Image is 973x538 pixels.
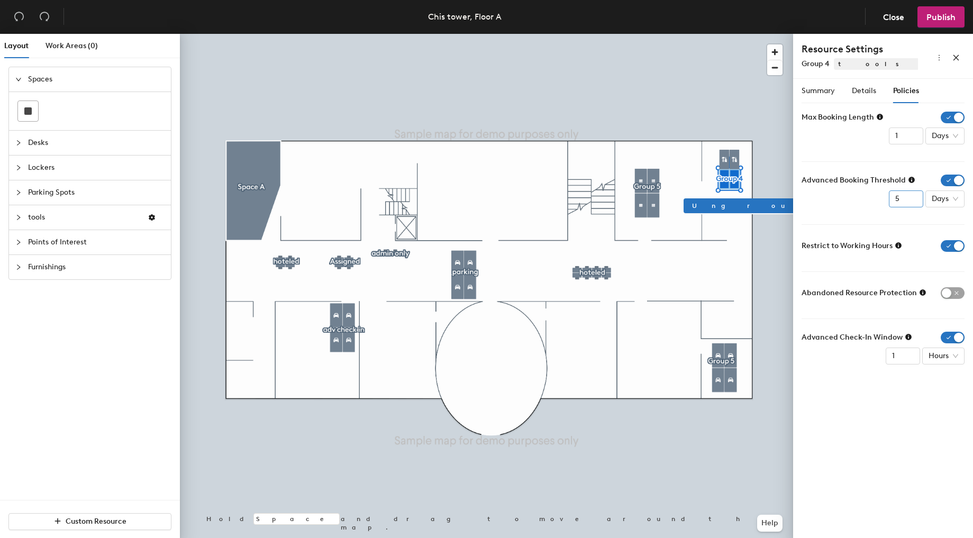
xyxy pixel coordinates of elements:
button: Undo (⌘ + Z) [8,6,30,28]
span: more [935,54,943,61]
div: Chis tower, Floor A [428,10,502,23]
span: Policies [893,86,919,95]
span: Abandoned Resource Protection [802,287,917,299]
span: Layout [4,41,29,50]
span: close [952,54,960,61]
span: Group 4 [802,59,830,68]
span: Summary [802,86,835,95]
span: collapsed [15,165,22,171]
span: Ungroup [692,201,814,211]
span: Restrict to Working Hours [802,240,893,252]
span: Advanced Booking Threshold [802,175,906,186]
span: collapsed [15,239,22,245]
span: Parking Spots [28,180,165,205]
span: Publish [926,12,956,22]
span: Max Booking Length [802,112,874,123]
span: undo [14,11,24,22]
span: collapsed [15,140,22,146]
span: Points of Interest [28,230,165,254]
span: Close [883,12,904,22]
span: expanded [15,76,22,83]
span: Spaces [28,67,165,92]
button: Help [757,515,783,532]
span: Advanced Check-In Window [802,332,903,343]
span: Work Areas (0) [46,41,98,50]
span: collapsed [15,214,22,221]
span: Lockers [28,156,165,180]
span: tools [834,58,924,70]
h4: Resource Settings [802,42,918,56]
span: Custom Resource [66,517,126,526]
span: Furnishings [28,255,165,279]
button: Ungroup [684,198,822,213]
span: Hours [929,348,958,364]
span: tools [28,205,139,230]
span: collapsed [15,264,22,270]
button: Close [874,6,913,28]
button: Redo (⌘ + ⇧ + Z) [34,6,55,28]
button: Custom Resource [8,513,171,530]
span: collapsed [15,189,22,196]
button: Publish [917,6,965,28]
span: Desks [28,131,165,155]
span: Days [932,128,958,144]
span: Days [932,191,958,207]
span: Details [852,86,876,95]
